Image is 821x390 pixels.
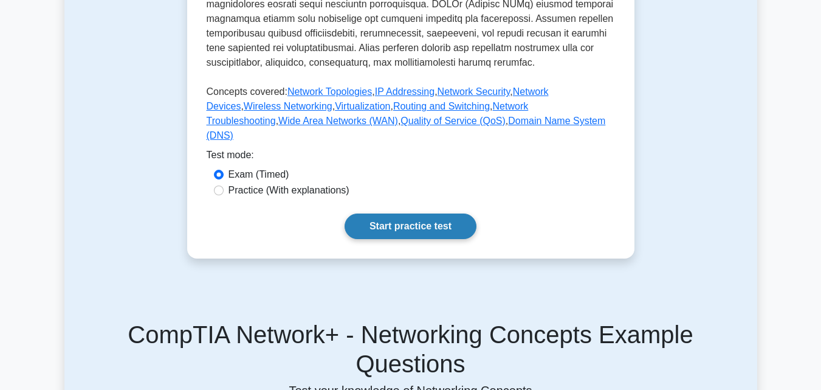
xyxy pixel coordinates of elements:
a: Network Security [438,86,510,97]
a: Wide Area Networks (WAN) [278,116,398,126]
label: Exam (Timed) [228,167,289,182]
label: Practice (With explanations) [228,183,349,198]
a: Wireless Networking [244,101,332,111]
a: Network Topologies [287,86,372,97]
a: Network Devices [207,86,549,111]
a: IP Addressing [375,86,435,97]
a: Virtualization [335,101,390,111]
p: Concepts covered: , , , , , , , , , , [207,85,615,148]
a: Start practice test [345,214,476,239]
div: Test mode: [207,148,615,167]
a: Routing and Switching [393,101,490,111]
h5: CompTIA Network+ - Networking Concepts Example Questions [79,320,743,378]
a: Network Troubleshooting [207,101,529,126]
a: Quality of Service (QoS) [400,116,506,126]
